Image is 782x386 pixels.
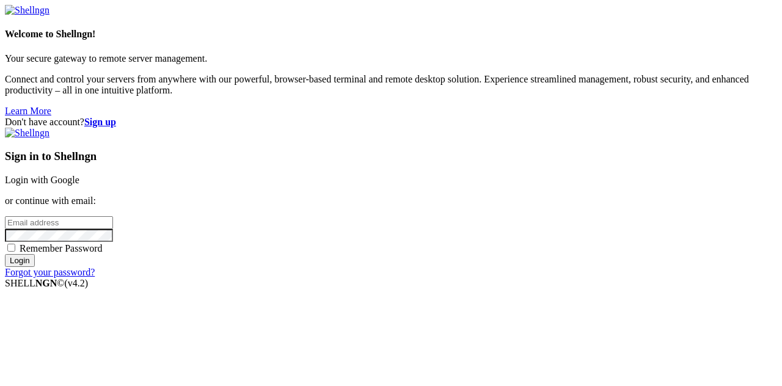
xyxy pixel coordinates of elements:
img: Shellngn [5,5,49,16]
span: SHELL © [5,278,88,288]
span: 4.2.0 [65,278,89,288]
h3: Sign in to Shellngn [5,150,777,163]
input: Remember Password [7,244,15,252]
p: Connect and control your servers from anywhere with our powerful, browser-based terminal and remo... [5,74,777,96]
a: Learn More [5,106,51,116]
p: or continue with email: [5,195,777,206]
a: Login with Google [5,175,79,185]
div: Don't have account? [5,117,777,128]
a: Forgot your password? [5,267,95,277]
span: Remember Password [20,243,103,253]
a: Sign up [84,117,116,127]
p: Your secure gateway to remote server management. [5,53,777,64]
img: Shellngn [5,128,49,139]
input: Email address [5,216,113,229]
h4: Welcome to Shellngn! [5,29,777,40]
input: Login [5,254,35,267]
b: NGN [35,278,57,288]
